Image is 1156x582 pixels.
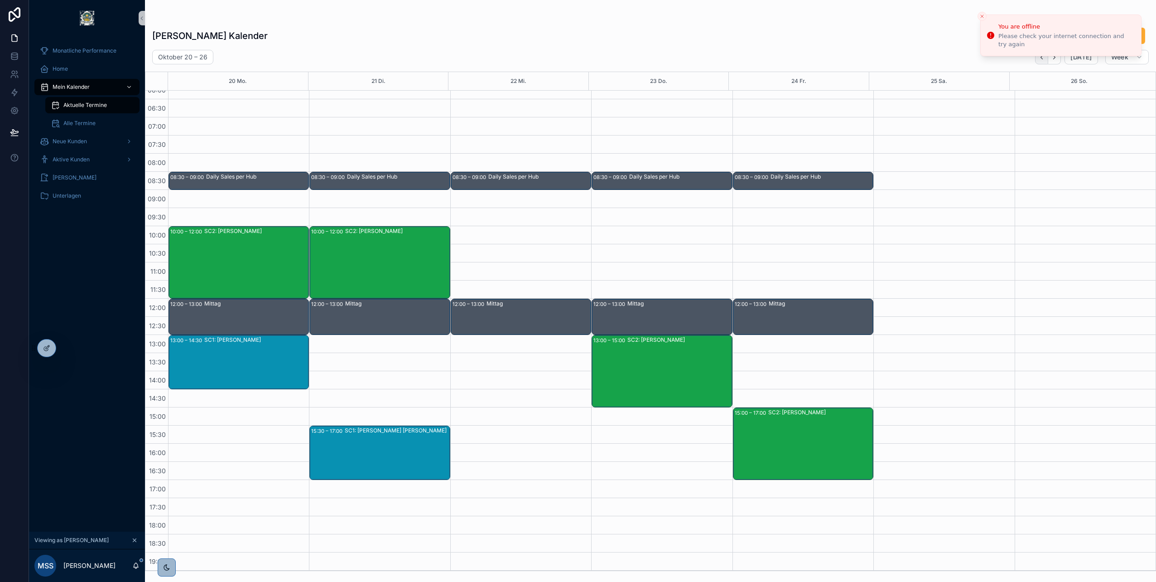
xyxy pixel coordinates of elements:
div: 10:00 – 12:00 [170,227,204,236]
div: Daily Sales per Hub [629,173,731,180]
span: 10:30 [147,249,168,257]
div: 08:30 – 09:00Daily Sales per Hub [451,172,591,189]
span: 17:00 [147,485,168,493]
div: 10:00 – 12:00 [311,227,345,236]
button: Close toast [978,12,987,21]
div: 10:00 – 12:00SC2: [PERSON_NAME] [310,227,449,298]
span: [PERSON_NAME] [53,174,96,181]
span: Mein Kalender [53,83,90,91]
span: 08:00 [145,159,168,166]
span: Alle Termine [63,120,96,127]
a: Aktive Kunden [34,151,140,168]
button: [DATE] [1064,50,1098,64]
div: 13:00 – 14:30 [170,336,204,345]
div: 08:30 – 09:00Daily Sales per Hub [592,172,732,189]
div: You are offline [998,22,1134,31]
span: 14:00 [147,376,168,384]
div: Mittag [627,300,731,307]
div: 12:00 – 13:00 [453,300,486,309]
div: 13:00 – 15:00SC2: [PERSON_NAME] [592,335,732,407]
div: SC1: [PERSON_NAME] [204,336,308,344]
button: 20 Mo. [229,72,247,90]
span: 14:30 [147,394,168,402]
span: 11:30 [148,286,168,293]
span: 12:00 [147,304,168,311]
div: 08:30 – 09:00 [453,173,488,182]
a: Monatliche Performance [34,43,140,59]
div: 10:00 – 12:00SC2: [PERSON_NAME] [169,227,308,298]
div: Mittag [769,300,872,307]
span: 16:30 [147,467,168,475]
span: Home [53,65,68,73]
span: 07:00 [146,122,168,130]
div: 15:30 – 17:00SC1: [PERSON_NAME] [PERSON_NAME] [310,426,449,480]
span: 06:00 [145,86,168,94]
button: 22 Mi. [511,72,526,90]
span: 11:00 [148,267,168,275]
div: 08:30 – 09:00 [311,173,347,182]
div: 08:30 – 09:00 [735,173,771,182]
button: 26 So. [1071,72,1088,90]
span: 15:30 [147,431,168,438]
div: Mittag [345,300,449,307]
span: 16:00 [147,449,168,456]
span: 17:30 [147,503,168,511]
div: scrollable content [29,36,145,216]
div: 15:00 – 17:00 [735,408,768,417]
div: 08:30 – 09:00 [170,173,206,182]
h1: [PERSON_NAME] Kalender [152,29,268,42]
div: 13:00 – 15:00 [593,336,627,345]
div: 12:00 – 13:00 [735,300,769,309]
div: Please check your internet connection and try again [998,32,1134,48]
div: Daily Sales per Hub [488,173,590,180]
div: 12:00 – 13:00 [593,300,627,309]
span: MSS [38,560,53,571]
a: Home [34,61,140,77]
a: Aktuelle Termine [45,97,140,113]
span: 07:30 [146,141,168,148]
span: 13:30 [147,358,168,366]
a: [PERSON_NAME] [34,170,140,186]
p: [PERSON_NAME] [63,561,116,570]
h2: Oktober 20 – 26 [158,53,207,62]
span: 06:30 [145,104,168,112]
button: Back [1035,50,1048,64]
span: Aktuelle Termine [63,102,107,109]
div: SC2: [PERSON_NAME] [768,409,872,416]
button: Next [1048,50,1061,64]
div: SC2: [PERSON_NAME] [204,228,308,235]
div: 12:00 – 13:00Mittag [451,299,591,335]
div: 08:30 – 09:00 [593,173,629,182]
div: 08:30 – 09:00Daily Sales per Hub [169,172,308,189]
div: Daily Sales per Hub [771,173,872,180]
span: 09:30 [145,213,168,221]
span: Unterlagen [53,192,81,199]
div: Mittag [486,300,590,307]
button: 23 Do. [650,72,667,90]
a: Alle Termine [45,115,140,131]
div: 12:00 – 13:00Mittag [733,299,873,335]
span: Monatliche Performance [53,47,116,54]
div: 12:00 – 13:00 [311,300,345,309]
span: 09:00 [145,195,168,203]
a: Mein Kalender [34,79,140,95]
a: Neue Kunden [34,133,140,150]
button: 21 Di. [371,72,385,90]
span: 12:30 [147,322,168,330]
span: [DATE] [1070,53,1092,61]
div: 13:00 – 14:30SC1: [PERSON_NAME] [169,335,308,389]
span: 19:00 [147,558,168,565]
button: 24 Fr. [791,72,806,90]
span: Week [1111,53,1128,61]
a: Unterlagen [34,188,140,204]
button: 25 Sa. [931,72,947,90]
img: App logo [80,11,94,25]
div: Mittag [204,300,308,307]
span: 13:00 [147,340,168,348]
